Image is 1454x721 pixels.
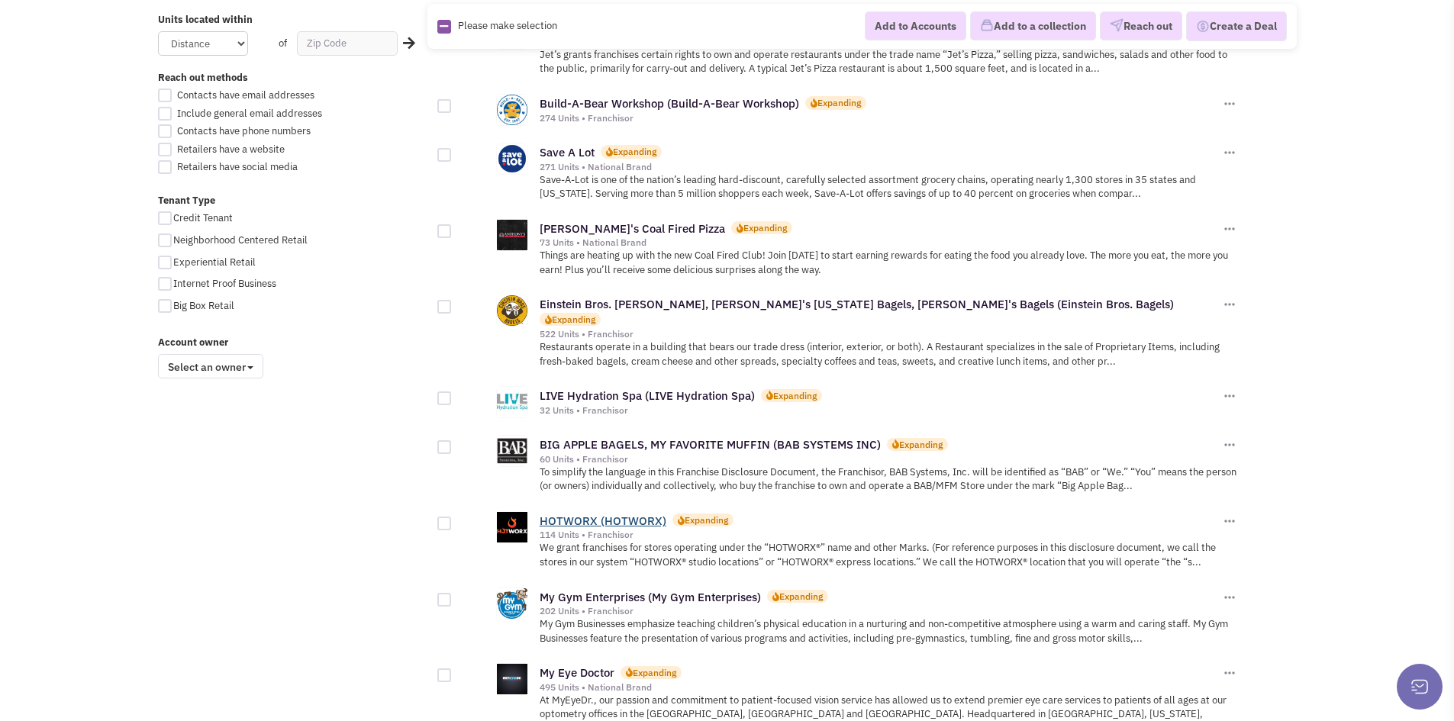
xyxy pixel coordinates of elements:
[540,541,1238,569] p: We grant franchises for stores operating under the “HOTWORX®” name and other Marks. (For referenc...
[633,666,676,679] div: Expanding
[1196,18,1210,35] img: Deal-Dollar.png
[177,124,311,137] span: Contacts have phone numbers
[177,107,322,120] span: Include general email addresses
[899,438,943,451] div: Expanding
[173,277,276,290] span: Internet Proof Business
[158,194,428,208] label: Tenant Type
[817,96,861,109] div: Expanding
[173,211,233,224] span: Credit Tenant
[540,173,1238,201] p: Save-A-Lot is one of the nation’s leading hard-discount, carefully selected assortment grocery ch...
[393,34,418,53] div: Search Nearby
[540,340,1238,369] p: Restaurants operate in a building that bears our trade dress (interior, exterior, or both). A Res...
[279,37,287,50] span: of
[540,590,761,604] a: My Gym Enterprises (My Gym Enterprises)
[865,11,966,40] button: Add to Accounts
[540,249,1238,277] p: Things are heating up with the new Coal Fired Club! Join [DATE] to start earning rewards for eati...
[540,404,1220,417] div: 32 Units • Franchisor
[173,256,256,269] span: Experiential Retail
[458,19,557,32] span: Please make selection
[1110,19,1124,33] img: VectorPaper_Plane.png
[540,48,1238,76] p: Jet’s grants franchises certain rights to own and operate restaurants under the trade name “Jet’s...
[613,145,656,158] div: Expanding
[177,160,298,173] span: Retailers have social media
[540,453,1220,465] div: 60 Units • Franchisor
[297,31,398,56] input: Zip Code
[540,237,1220,249] div: 73 Units • National Brand
[970,12,1096,41] button: Add to a collection
[540,297,1174,311] a: Einstein Bros. [PERSON_NAME], [PERSON_NAME]'s [US_STATE] Bagels, [PERSON_NAME]'s Bagels (Einstein...
[173,233,308,246] span: Neighborhood Centered Retail
[743,221,787,234] div: Expanding
[540,529,1220,541] div: 114 Units • Franchisor
[540,665,614,680] a: My Eye Doctor
[177,143,285,156] span: Retailers have a website
[158,71,428,85] label: Reach out methods
[540,437,881,452] a: BIG APPLE BAGELS, MY FAVORITE MUFFIN (BAB SYSTEMS INC)
[540,145,595,159] a: Save A Lot
[437,20,451,34] img: Rectangle.png
[540,161,1220,173] div: 271 Units • National Brand
[177,89,314,101] span: Contacts have email addresses
[158,336,428,350] label: Account owner
[773,389,817,402] div: Expanding
[540,328,1220,340] div: 522 Units • Franchisor
[779,590,823,603] div: Expanding
[540,221,725,236] a: [PERSON_NAME]'s Coal Fired Pizza
[540,388,755,403] a: LIVE Hydration Spa (LIVE Hydration Spa)
[1186,11,1287,42] button: Create a Deal
[158,13,428,27] label: Units located within
[540,681,1220,694] div: 495 Units • National Brand
[980,19,994,33] img: icon-collection-lavender.png
[540,96,799,111] a: Build-A-Bear Workshop (Build-A-Bear Workshop)
[540,617,1238,645] p: My Gym Businesses emphasize teaching children’s physical education in a nurturing and non-competi...
[540,465,1238,494] p: To simplify the language in this Franchise Disclosure Document, the Franchisor, BAB Systems, Inc....
[173,299,234,312] span: Big Box Retail
[685,513,728,526] div: Expanding
[540,513,666,528] a: HOTWORX (HOTWORX)
[158,354,263,378] span: Select an owner
[540,605,1220,617] div: 202 Units • Franchisor
[552,313,595,326] div: Expanding
[1100,12,1182,41] button: Reach out
[540,112,1220,124] div: 274 Units • Franchisor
